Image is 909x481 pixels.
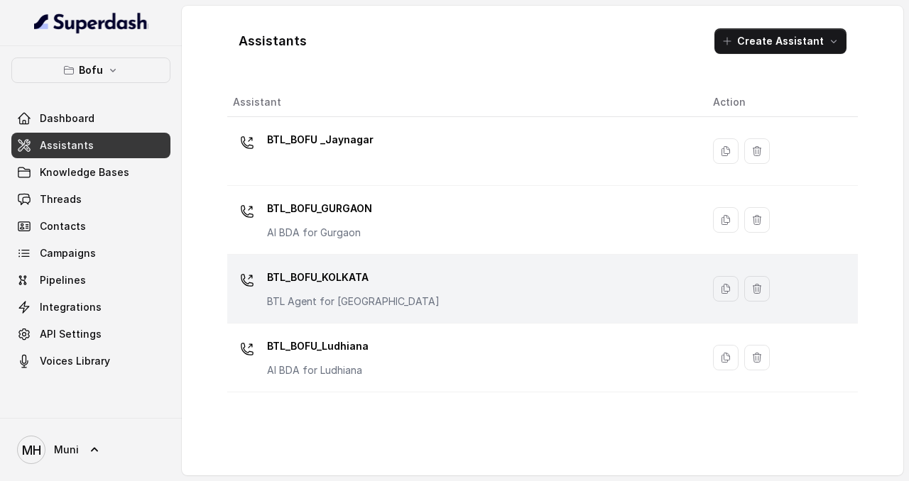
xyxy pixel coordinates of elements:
img: light.svg [34,11,148,34]
span: Pipelines [40,273,86,287]
span: Contacts [40,219,86,233]
span: Dashboard [40,111,94,126]
span: Threads [40,192,82,206]
text: MH [22,443,41,458]
p: BTL Agent for [GEOGRAPHIC_DATA] [267,294,440,309]
a: Muni [11,430,170,470]
a: Knowledge Bases [11,160,170,185]
a: API Settings [11,321,170,347]
p: BTL_BOFU_Ludhiana [267,335,369,358]
a: Integrations [11,294,170,320]
p: AI BDA for Ludhiana [267,363,369,377]
a: Threads [11,187,170,212]
p: AI BDA for Gurgaon [267,226,372,240]
span: API Settings [40,327,102,341]
p: Bofu [79,62,103,79]
span: Campaigns [40,246,96,260]
span: Assistants [40,138,94,153]
a: Dashboard [11,106,170,131]
span: Muni [54,443,79,457]
a: Campaigns [11,240,170,266]
h1: Assistants [239,30,307,52]
span: Integrations [40,300,102,314]
th: Assistant [227,88,702,117]
p: BTL_BOFU _Jaynagar [267,128,374,151]
a: Assistants [11,133,170,158]
p: BTL_BOFU_KOLKATA [267,266,440,289]
a: Pipelines [11,267,170,293]
p: BTL_BOFU_GURGAON [267,197,372,220]
th: Action [702,88,858,117]
span: Knowledge Bases [40,165,129,179]
span: Voices Library [40,354,110,368]
button: Create Assistant [714,28,847,54]
a: Contacts [11,214,170,239]
a: Voices Library [11,348,170,374]
button: Bofu [11,57,170,83]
